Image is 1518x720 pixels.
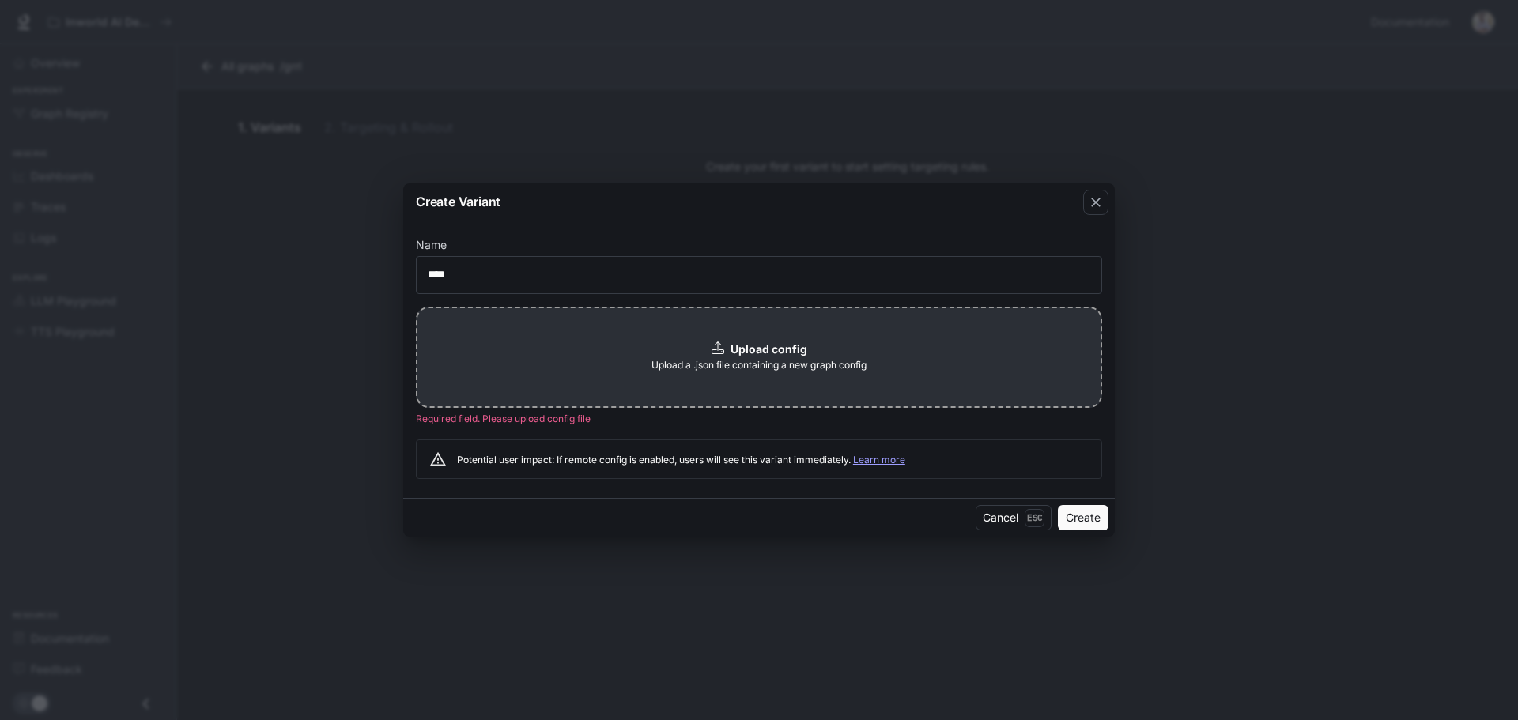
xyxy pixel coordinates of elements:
button: CancelEsc [976,505,1052,530]
span: Upload a .json file containing a new graph config [651,357,867,373]
p: Esc [1025,509,1044,526]
p: Create Variant [416,192,500,211]
button: Create [1058,505,1108,530]
a: Learn more [853,454,905,466]
b: Upload config [731,342,807,356]
span: Potential user impact: If remote config is enabled, users will see this variant immediately. [457,454,905,466]
p: Name [416,239,447,251]
span: Required field. Please upload config file [416,413,591,424]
